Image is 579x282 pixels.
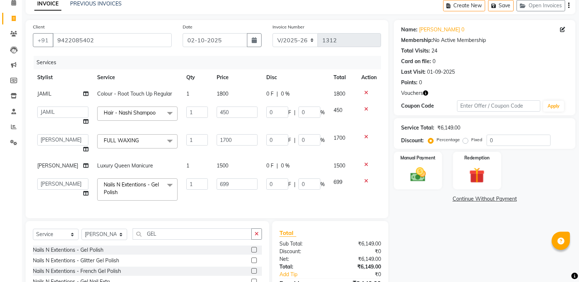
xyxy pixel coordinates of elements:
label: Manual Payment [400,155,435,161]
th: Service [93,69,182,86]
div: 0 [419,79,422,86]
div: Coupon Code [401,102,457,110]
div: Last Visit: [401,68,426,76]
span: [PERSON_NAME] [37,162,78,169]
div: Name: [401,26,418,34]
label: Fixed [471,136,482,143]
span: 1500 [217,162,228,169]
span: Hair - Nashi Shampoo [104,109,156,116]
div: Nails N Extentions - Glitter Gel Polish [33,257,119,264]
div: Discount: [401,137,424,144]
span: | [294,136,296,144]
img: _gift.svg [464,166,490,185]
div: ₹6,149.00 [330,240,386,248]
span: 1800 [334,90,345,97]
span: Vouchers [401,89,423,97]
div: Membership: [401,36,433,44]
div: Service Total: [401,124,434,132]
a: x [139,137,142,144]
span: | [294,181,296,188]
th: Qty [182,69,212,86]
span: JAMIL [37,90,52,97]
span: 0 % [281,90,290,98]
th: Disc [262,69,329,86]
div: No Active Membership [401,36,568,44]
div: 0 [433,58,435,65]
div: Total: [274,263,330,271]
input: Search or Scan [133,228,252,240]
span: 0 F [266,90,274,98]
span: % [320,181,325,188]
span: Nails N Extentions - Gel Polish [104,181,159,196]
span: 699 [334,179,342,185]
div: ₹6,149.00 [437,124,460,132]
span: Luxury Queen Manicure [97,162,153,169]
span: F [288,136,291,144]
button: Apply [543,101,564,112]
span: Colour - Root Touch Up Regular [97,90,172,97]
span: FULL WAXING [104,137,139,144]
th: Total [329,69,357,86]
a: x [118,189,121,196]
span: 450 [334,107,342,113]
div: ₹6,149.00 [330,263,386,271]
a: Add Tip [274,271,340,278]
div: ₹0 [340,271,386,278]
label: Date [183,24,193,30]
span: 0 % [281,162,290,170]
div: Nails N Extentions - French Gel Polish [33,267,121,275]
span: 1700 [334,135,345,141]
span: 1 [186,162,189,169]
a: x [156,109,159,116]
div: Points: [401,79,418,86]
span: 1800 [217,90,228,97]
div: Total Visits: [401,47,430,55]
div: 01-09-2025 [427,68,455,76]
div: Sub Total: [274,240,330,248]
a: Continue Without Payment [395,195,574,203]
span: % [320,109,325,116]
span: | [277,90,278,98]
span: Total [279,229,296,237]
span: | [294,109,296,116]
div: Nails N Extentions - Gel Polish [33,246,103,254]
div: Net: [274,255,330,263]
div: Services [34,56,386,69]
a: [PERSON_NAME] 0 [419,26,464,34]
input: Search by Name/Mobile/Email/Code [53,33,172,47]
th: Action [357,69,381,86]
div: 24 [431,47,437,55]
label: Client [33,24,45,30]
button: +91 [33,33,53,47]
th: Price [212,69,262,86]
label: Redemption [464,155,490,161]
span: 0 F [266,162,274,170]
span: 1500 [334,162,345,169]
span: F [288,181,291,188]
div: ₹6,149.00 [330,255,386,263]
div: ₹0 [330,248,386,255]
label: Percentage [437,136,460,143]
span: F [288,109,291,116]
img: _cash.svg [405,166,431,184]
a: PREVIOUS INVOICES [70,0,122,7]
label: Invoice Number [273,24,304,30]
span: | [277,162,278,170]
div: Discount: [274,248,330,255]
span: % [320,136,325,144]
th: Stylist [33,69,93,86]
div: Card on file: [401,58,431,65]
span: 1 [186,90,189,97]
input: Enter Offer / Coupon Code [457,100,540,112]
